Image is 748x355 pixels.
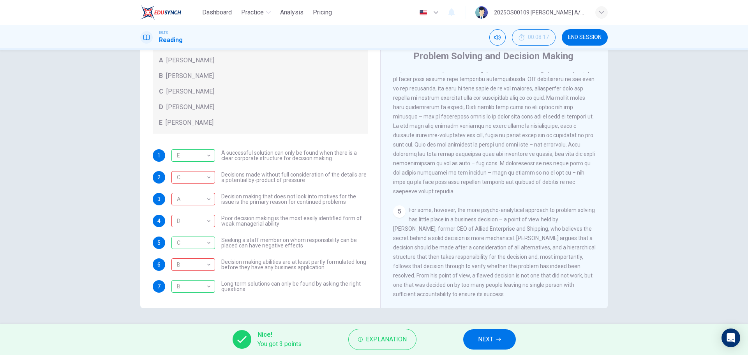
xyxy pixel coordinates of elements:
[171,232,212,254] div: C
[202,8,232,17] span: Dashboard
[159,35,183,45] h1: Reading
[166,71,214,81] span: [PERSON_NAME]
[140,5,181,20] img: EduSynch logo
[199,5,235,19] button: Dashboard
[171,166,212,189] div: C
[221,172,368,183] span: Decisions made without full consideration of the details are a potential by-product of pressure
[171,258,215,271] div: D
[221,194,368,205] span: Decision making that does not look into motives for the issue is the primary reason for continued...
[528,34,549,41] span: 00:08:17
[171,254,212,276] div: B
[348,329,416,350] button: Explanation
[166,118,213,127] span: [PERSON_NAME]
[512,29,556,46] button: 00:08:17
[171,145,212,167] div: E
[159,56,163,65] span: A
[413,50,573,62] h4: Problem Solving and Decision Making
[221,237,368,248] span: Seeking a staff member on whom responsibility can be placed can have negative effects
[140,5,199,20] a: EduSynch logo
[171,237,215,249] div: C
[418,10,428,16] img: en
[221,281,368,292] span: Long term solutions can only be found by asking the right questions
[171,280,215,293] div: B
[157,218,161,224] span: 4
[166,87,214,96] span: [PERSON_NAME]
[313,8,332,17] span: Pricing
[280,8,303,17] span: Analysis
[221,150,368,161] span: A successful solution can only be found when there is a clear corporate structure for decision ma...
[722,329,740,347] div: Open Intercom Messenger
[258,330,302,339] span: Nice!
[171,276,212,298] div: B
[463,329,516,350] button: NEXT
[489,29,506,46] div: Mute
[157,196,161,202] span: 3
[393,207,596,297] span: For some, however, the more psycho-analytical approach to problem solving has little place in a b...
[238,5,274,19] button: Practice
[166,56,214,65] span: [PERSON_NAME]
[171,149,215,162] div: E
[159,118,162,127] span: E
[221,215,368,226] span: Poor decision making is the most easily identified form of weak managerial ability
[494,8,586,17] div: 2025OS00109 [PERSON_NAME] A/P SWATHESAM
[171,215,215,227] div: A
[475,6,488,19] img: Profile picture
[478,334,493,345] span: NEXT
[512,29,556,46] div: Hide
[157,240,161,245] span: 5
[171,193,215,205] div: B
[393,205,406,218] div: 5
[171,210,212,232] div: D
[171,188,212,210] div: A
[157,262,161,267] span: 6
[258,339,302,349] span: You got 3 points
[568,34,602,41] span: END SESSION
[157,284,161,289] span: 7
[241,8,264,17] span: Practice
[221,259,368,270] span: Decision making abilities are at least partly formulated long before they have any business appli...
[159,71,163,81] span: B
[171,171,215,184] div: A
[166,102,214,112] span: [PERSON_NAME]
[159,87,163,96] span: C
[366,334,407,345] span: Explanation
[562,29,608,46] button: END SESSION
[159,102,163,112] span: D
[157,175,161,180] span: 2
[310,5,335,19] button: Pricing
[277,5,307,19] button: Analysis
[157,153,161,158] span: 1
[159,30,168,35] span: IELTS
